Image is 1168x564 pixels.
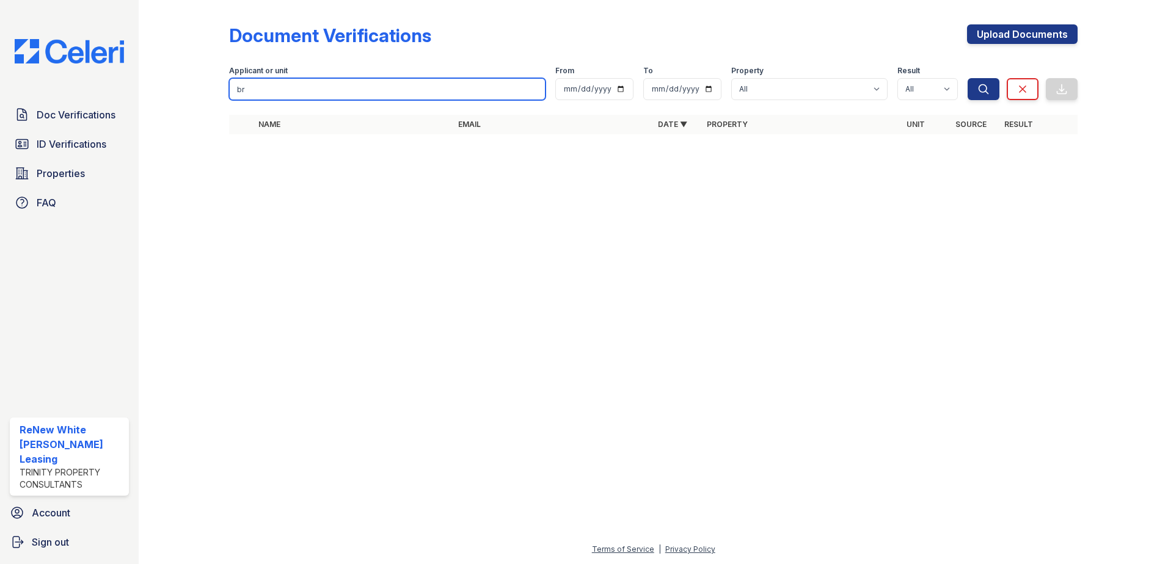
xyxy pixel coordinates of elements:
div: | [659,544,661,554]
a: Doc Verifications [10,103,129,127]
a: ID Verifications [10,132,129,156]
a: Privacy Policy [665,544,715,554]
a: Terms of Service [592,544,654,554]
div: Document Verifications [229,24,431,46]
span: Doc Verifications [37,107,115,122]
a: Sign out [5,530,134,554]
a: Account [5,501,134,525]
span: ID Verifications [37,137,106,151]
span: Account [32,505,70,520]
img: CE_Logo_Blue-a8612792a0a2168367f1c8372b55b34899dd931a85d93a1a3d3e32e68fde9ad4.png [5,39,134,63]
a: Property [707,120,748,129]
label: Property [731,66,764,76]
a: Unit [907,120,925,129]
a: Email [458,120,481,129]
div: ReNew White [PERSON_NAME] Leasing [20,422,124,466]
a: Upload Documents [967,24,1078,44]
a: Name [258,120,280,129]
a: Properties [10,161,129,186]
span: FAQ [37,195,56,210]
a: Source [955,120,987,129]
div: Trinity Property Consultants [20,466,124,491]
a: Result [1004,120,1033,129]
label: From [555,66,574,76]
span: Properties [37,166,85,181]
input: Search by name, email, or unit number [229,78,546,100]
a: Date ▼ [658,120,687,129]
label: Result [897,66,920,76]
span: Sign out [32,535,69,549]
a: FAQ [10,190,129,215]
label: Applicant or unit [229,66,288,76]
label: To [643,66,653,76]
